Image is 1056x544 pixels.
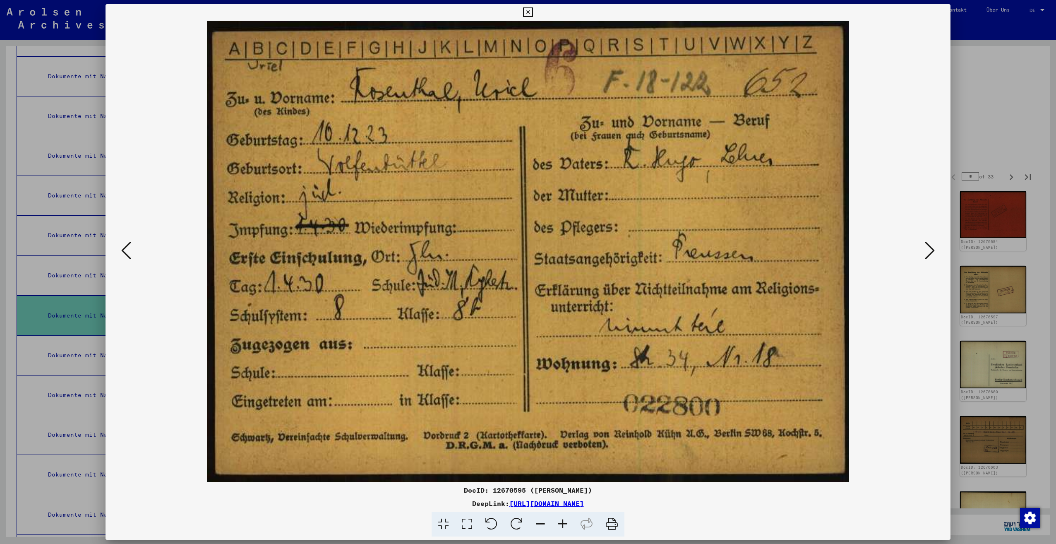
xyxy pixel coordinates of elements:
[134,21,922,482] img: 001.jpg
[1020,508,1039,527] div: Zustimmung ändern
[1020,508,1040,528] img: Zustimmung ändern
[106,485,950,495] div: DocID: 12670595 ([PERSON_NAME])
[106,498,950,508] div: DeepLink:
[509,499,584,508] a: [URL][DOMAIN_NAME]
